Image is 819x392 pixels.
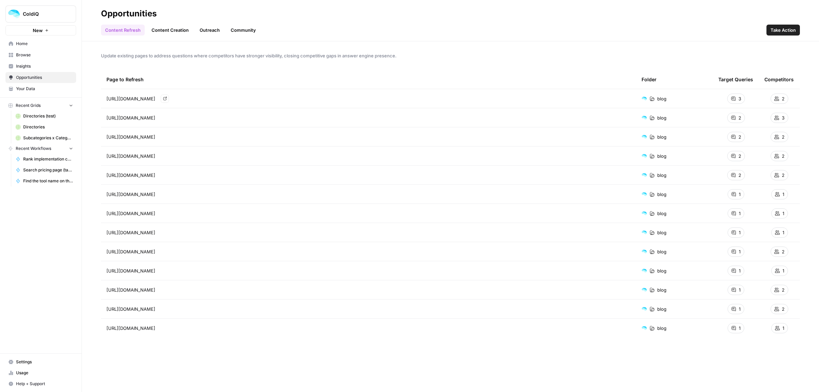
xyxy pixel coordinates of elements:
a: Content Refresh [101,25,145,36]
span: New [33,27,43,34]
img: j1v9zl11hyxc713pi4sd6fmmrj6x [642,192,647,197]
span: 1 [782,267,784,274]
span: 2 [782,286,785,293]
span: 2 [782,306,785,312]
a: Rank implementation complexity (1–5) [13,154,76,165]
span: [URL][DOMAIN_NAME] [106,325,155,332]
span: 2 [738,134,741,140]
span: 3 [738,95,741,102]
span: blog [657,306,666,312]
img: j1v9zl11hyxc713pi4sd6fmmrj6x [642,287,647,293]
span: Settings [16,359,73,365]
span: Update existing pages to address questions where competitors have stronger visibility, closing co... [101,52,800,59]
div: Opportunities [101,8,157,19]
span: Take Action [771,27,796,33]
span: blog [657,95,666,102]
a: Search pricing page (tavily) [13,165,76,176]
span: [URL][DOMAIN_NAME] [106,229,155,236]
span: 2 [738,172,741,179]
span: Directories [23,124,73,130]
span: blog [657,229,666,236]
a: Go to page https://coldiq.com/blog/ai-outreach-tools [161,95,169,103]
div: Page to Refresh [106,70,631,89]
div: Competitors [764,70,794,89]
a: Browse [5,50,76,60]
span: 2 [782,153,785,159]
img: j1v9zl11hyxc713pi4sd6fmmrj6x [642,230,647,235]
span: Search pricing page (tavily) [23,167,73,173]
span: [URL][DOMAIN_NAME] [106,306,155,312]
span: blog [657,134,666,140]
img: j1v9zl11hyxc713pi4sd6fmmrj6x [642,268,647,274]
span: 1 [739,306,741,312]
span: 1 [739,248,741,255]
img: j1v9zl11hyxc713pi4sd6fmmrj6x [642,153,647,159]
span: Rank implementation complexity (1–5) [23,156,73,162]
span: 2 [738,114,741,121]
span: Your Data [16,86,73,92]
span: Find the tool name on the page [23,178,73,184]
span: 1 [782,210,784,217]
span: 2 [782,172,785,179]
img: j1v9zl11hyxc713pi4sd6fmmrj6x [642,134,647,140]
a: Outreach [196,25,224,36]
span: Usage [16,370,73,376]
img: j1v9zl11hyxc713pi4sd6fmmrj6x [642,211,647,216]
img: j1v9zl11hyxc713pi4sd6fmmrj6x [642,306,647,312]
span: [URL][DOMAIN_NAME] [106,267,155,274]
span: 1 [739,210,741,217]
a: Content Creation [147,25,193,36]
span: 3 [782,114,785,121]
button: Workspace: ColdiQ [5,5,76,23]
a: Your Data [5,83,76,94]
span: blog [657,286,666,293]
span: [URL][DOMAIN_NAME] [106,191,155,198]
span: 1 [782,229,784,236]
span: [URL][DOMAIN_NAME] [106,95,155,102]
span: Recent Workflows [16,145,51,152]
a: Insights [5,61,76,72]
span: [URL][DOMAIN_NAME] [106,172,155,179]
span: [URL][DOMAIN_NAME] [106,210,155,217]
span: blog [657,153,666,159]
img: ColdiQ Logo [8,8,20,20]
img: j1v9zl11hyxc713pi4sd6fmmrj6x [642,172,647,178]
span: [URL][DOMAIN_NAME] [106,134,155,140]
span: blog [657,172,666,179]
a: Usage [5,367,76,378]
span: Subcategories x Categories [23,135,73,141]
div: Target Queries [718,70,753,89]
span: 1 [739,191,741,198]
a: Settings [5,356,76,367]
a: Community [227,25,260,36]
span: blog [657,191,666,198]
img: j1v9zl11hyxc713pi4sd6fmmrj6x [642,96,647,101]
span: 1 [739,267,741,274]
span: [URL][DOMAIN_NAME] [106,286,155,293]
span: blog [657,267,666,274]
span: Recent Grids [16,102,41,109]
button: New [5,25,76,36]
span: [URL][DOMAIN_NAME] [106,153,155,159]
span: 2 [782,95,785,102]
span: ColdiQ [23,11,64,17]
button: Recent Workflows [5,143,76,154]
span: blog [657,114,666,121]
span: Home [16,41,73,47]
span: 1 [739,286,741,293]
button: Take Action [766,25,800,36]
a: Directories [13,122,76,132]
img: j1v9zl11hyxc713pi4sd6fmmrj6x [642,249,647,254]
button: Help + Support [5,378,76,389]
span: Help + Support [16,381,73,387]
span: Opportunities [16,74,73,81]
span: [URL][DOMAIN_NAME] [106,114,155,121]
span: blog [657,248,666,255]
span: 1 [739,325,741,332]
img: j1v9zl11hyxc713pi4sd6fmmrj6x [642,115,647,121]
span: blog [657,210,666,217]
span: blog [657,325,666,332]
span: Directories (test) [23,113,73,119]
span: 2 [738,153,741,159]
img: j1v9zl11hyxc713pi4sd6fmmrj6x [642,325,647,331]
